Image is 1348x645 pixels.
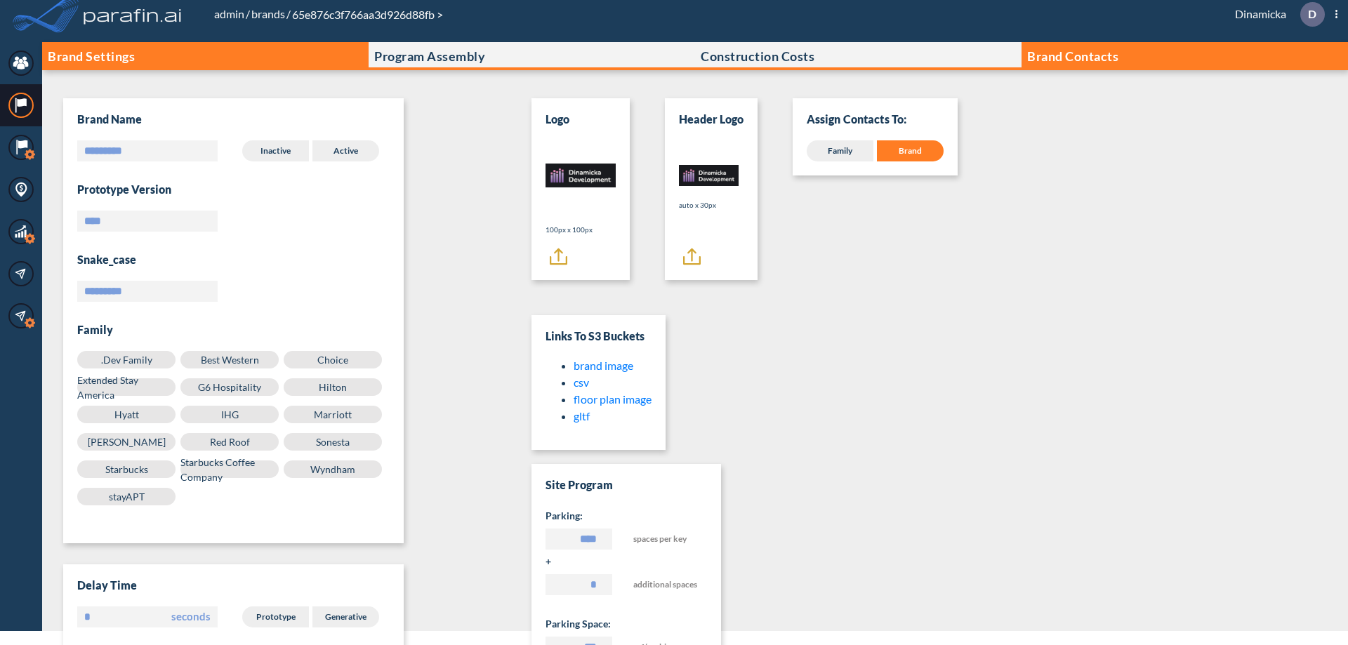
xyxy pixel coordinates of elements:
span: spaces per key [633,528,700,554]
a: brand image [574,359,633,372]
h5: Parking space: [546,617,707,631]
label: G6 Hospitality [180,378,279,396]
p: D [1308,8,1316,20]
span: additional spaces [633,574,700,600]
label: Wyndham [284,460,382,478]
h5: Parking: [546,509,707,523]
span: 65e876c3f766aa3d926d88fb > [291,8,444,21]
a: gltf [574,409,590,423]
a: csv [574,375,589,389]
div: Brand [877,140,944,161]
div: Family [807,140,873,161]
img: Logo [546,140,616,211]
label: [PERSON_NAME] [77,433,176,451]
h3: Site Program [546,478,707,492]
label: Generative [312,606,379,627]
label: Sonesta [284,433,382,451]
h3: Header Logo [679,112,744,126]
h3: Links to S3 Buckets [546,329,652,343]
div: Dinamicka [1214,2,1337,27]
label: Extended Stay America [77,378,176,396]
label: Red Roof [180,433,279,451]
a: admin [213,7,246,20]
p: Construction Costs [701,49,814,63]
button: Brand Contacts [1022,42,1348,70]
img: Logo header [679,165,739,186]
label: Marriott [284,406,382,423]
h3: Logo [546,112,569,126]
h3: Prototype Version [77,182,390,197]
a: brands [250,7,286,20]
h3: Family [77,323,390,337]
button: Program Assembly [369,42,695,70]
label: stayAPT [77,488,176,505]
label: Choice [284,351,382,368]
label: Best Western [180,351,279,368]
button: Brand Settings [42,42,369,70]
a: floor plan image [574,392,652,406]
label: Starbucks [77,460,176,478]
label: Active [312,140,379,161]
p: auto x 30px [679,200,739,211]
p: Assign Contacts To: [807,112,944,126]
button: Construction Costs [695,42,1022,70]
h3: Brand Name [77,112,142,126]
p: Brand Settings [48,49,135,63]
label: Hilton [284,378,382,396]
h5: + [546,554,707,568]
label: .Dev Family [77,351,176,368]
label: Starbucks Coffee Company [180,460,279,478]
h3: snake_case [77,253,390,267]
li: / [213,6,250,22]
p: Program Assembly [374,49,485,63]
label: IHG [180,406,279,423]
label: Hyatt [77,406,176,423]
h3: Delay time [77,578,390,592]
li: / [250,6,291,22]
label: Inactive [242,140,309,161]
label: Prototype [242,606,309,627]
p: Brand Contacts [1027,49,1118,63]
p: 100px x 100px [546,225,616,235]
